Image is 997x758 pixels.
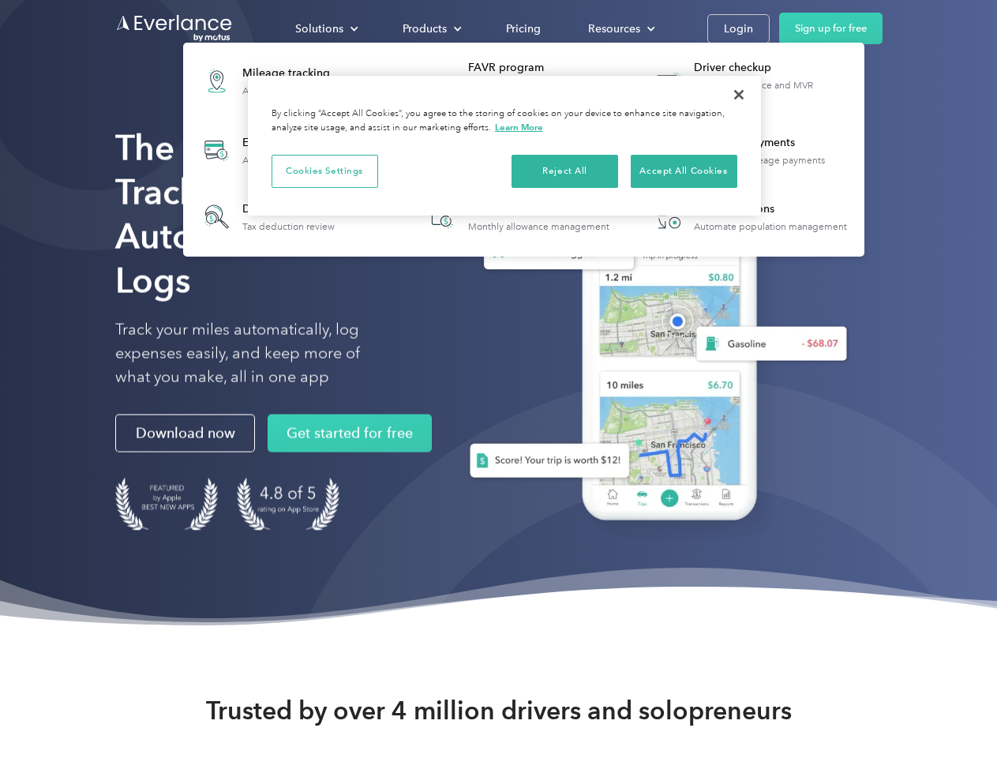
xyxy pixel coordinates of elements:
img: Badge for Featured by Apple Best New Apps [115,478,218,531]
div: Solutions [279,15,371,43]
button: Accept All Cookies [631,155,737,188]
a: Download now [115,415,255,452]
div: Solutions [295,19,343,39]
div: HR Integrations [694,201,847,217]
a: Driver checkupLicense, insurance and MVR verification [643,52,856,110]
button: Reject All [512,155,618,188]
a: Login [707,14,770,43]
div: By clicking “Accept All Cookies”, you agree to the storing of cookies on your device to enhance s... [272,107,737,135]
img: Everlance, mileage tracker app, expense tracking app [444,150,860,544]
a: Go to homepage [115,13,234,43]
a: Sign up for free [779,13,883,44]
div: Automatic transaction logs [242,155,356,166]
div: Login [724,19,753,39]
div: Cookie banner [248,76,761,216]
button: Close [722,77,756,112]
div: FAVR program [468,60,630,76]
a: More information about your privacy, opens in a new tab [495,122,543,133]
a: Mileage trackingAutomatic mileage logs [191,52,353,110]
div: Privacy [248,76,761,216]
img: 4.9 out of 5 stars on the app store [237,478,339,531]
button: Cookies Settings [272,155,378,188]
strong: Trusted by over 4 million drivers and solopreneurs [206,695,792,726]
div: Products [387,15,474,43]
div: Expense tracking [242,135,356,151]
a: FAVR programFixed & Variable Rate reimbursement design & management [417,52,631,110]
div: Monthly allowance management [468,221,609,232]
div: Mileage tracking [242,66,345,81]
div: Resources [572,15,668,43]
a: HR IntegrationsAutomate population management [643,191,855,242]
a: Expense trackingAutomatic transaction logs [191,122,364,179]
nav: Products [183,43,864,257]
p: Track your miles automatically, log expenses easily, and keep more of what you make, all in one app [115,318,397,389]
a: Accountable planMonthly allowance management [417,191,617,242]
a: Get started for free [268,415,432,452]
a: Pricing [490,15,557,43]
a: Deduction finderTax deduction review [191,191,343,242]
div: Driver checkup [694,60,856,76]
div: Automate population management [694,221,847,232]
div: Deduction finder [242,201,335,217]
div: Pricing [506,19,541,39]
div: Products [403,19,447,39]
div: Tax deduction review [242,221,335,232]
div: Automatic mileage logs [242,85,345,96]
div: Resources [588,19,640,39]
div: License, insurance and MVR verification [694,80,856,102]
